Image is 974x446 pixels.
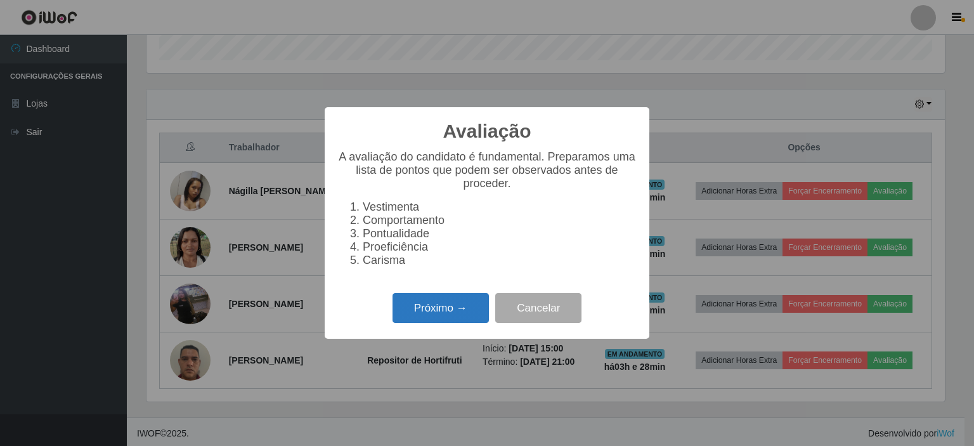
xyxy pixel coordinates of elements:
[363,240,637,254] li: Proeficiência
[495,293,581,323] button: Cancelar
[363,214,637,227] li: Comportamento
[363,254,637,267] li: Carisma
[337,150,637,190] p: A avaliação do candidato é fundamental. Preparamos uma lista de pontos que podem ser observados a...
[393,293,489,323] button: Próximo →
[363,227,637,240] li: Pontualidade
[363,200,637,214] li: Vestimenta
[443,120,531,143] h2: Avaliação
